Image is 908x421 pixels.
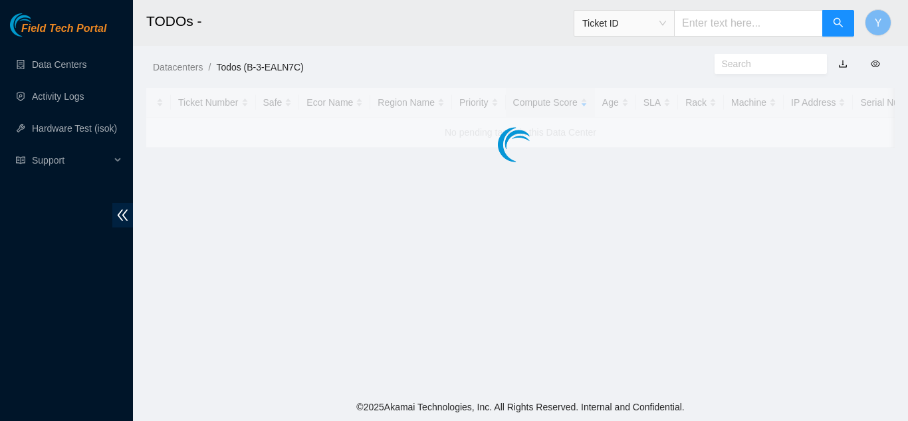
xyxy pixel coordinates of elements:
[216,62,304,72] a: Todos (B-3-EALN7C)
[133,393,908,421] footer: © 2025 Akamai Technologies, Inc. All Rights Reserved. Internal and Confidential.
[208,62,211,72] span: /
[722,57,810,71] input: Search
[21,23,106,35] span: Field Tech Portal
[32,91,84,102] a: Activity Logs
[833,17,844,30] span: search
[32,59,86,70] a: Data Centers
[10,24,106,41] a: Akamai TechnologiesField Tech Portal
[828,53,857,74] button: download
[16,156,25,165] span: read
[875,15,882,31] span: Y
[674,10,823,37] input: Enter text here...
[865,9,891,36] button: Y
[10,13,67,37] img: Akamai Technologies
[871,59,880,69] span: eye
[153,62,203,72] a: Datacenters
[32,123,117,134] a: Hardware Test (isok)
[112,203,133,227] span: double-left
[582,13,666,33] span: Ticket ID
[32,147,110,174] span: Support
[822,10,854,37] button: search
